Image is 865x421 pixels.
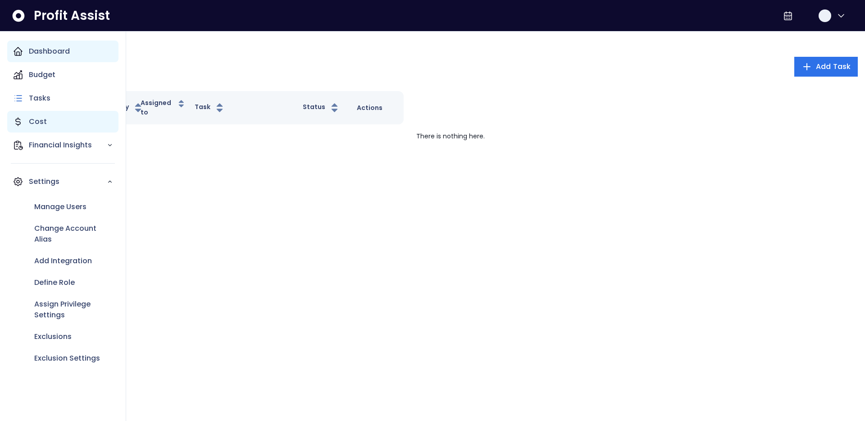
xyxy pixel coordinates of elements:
span: Add Task [816,61,851,72]
p: Settings [29,176,107,187]
p: Change Account Alias [34,223,113,245]
p: Cost [29,116,47,127]
p: Define Role [34,277,75,288]
button: Add Task [794,57,858,77]
p: Budget [29,69,55,80]
p: Manage Users [34,201,86,212]
th: Actions [350,91,404,124]
p: Assign Privilege Settings [34,299,113,320]
p: Dashboard [29,46,70,57]
p: Exclusion Settings [34,353,100,364]
td: There is nothing here. [43,124,858,148]
button: Status [303,102,340,113]
p: Tasks [29,93,50,104]
span: Profit Assist [34,8,110,24]
p: Add Integration [34,256,92,266]
p: Financial Insights [29,140,107,151]
button: Task [195,102,225,113]
p: Exclusions [34,331,72,342]
button: Assigned to [141,98,186,117]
